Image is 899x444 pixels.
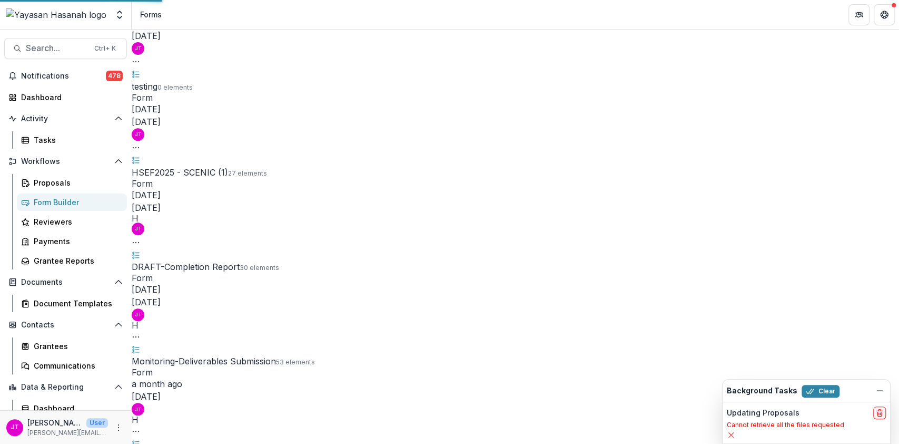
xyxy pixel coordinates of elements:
a: Tasks [17,131,127,149]
button: Partners [848,4,870,25]
button: Search... [4,38,127,59]
span: [DATE] [132,31,161,41]
span: Notifications [21,72,106,81]
div: Josselyn Tan [135,312,142,317]
a: Communications [17,357,127,374]
a: Monitoring-Deliverables Submission [132,356,276,366]
span: Documents [21,278,110,287]
span: 30 elements [240,264,279,272]
p: [PERSON_NAME] [27,417,82,428]
div: Communications [34,360,118,371]
img: Yayasan Hasanah logo [6,8,106,21]
button: More [112,421,125,434]
button: Open Data & Reporting [4,379,127,395]
span: Data & Reporting [21,383,110,392]
span: 27 elements [228,169,267,177]
div: Dashboard [34,403,118,414]
div: Josselyn Tan [11,424,19,431]
button: Open entity switcher [112,4,127,25]
span: [DATE] [132,391,161,402]
h2: Background Tasks [727,387,797,395]
span: [DATE] [132,297,161,307]
button: Options [132,141,140,153]
a: Form Builder [17,194,127,211]
div: Document Templates [34,298,118,309]
a: Grantee Reports [17,252,127,269]
div: Josselyn Tan [135,226,142,231]
span: Contacts [21,321,110,330]
span: [DATE] [132,104,161,114]
div: Josselyn Tan [135,46,142,51]
span: [DATE] [132,202,161,213]
span: Activity [21,114,110,123]
div: HSEF [132,416,899,424]
a: Document Templates [17,295,127,312]
span: [DATE] [132,190,161,200]
div: Ctrl + K [92,43,118,54]
span: Workflows [21,157,110,166]
div: Grantees [34,341,118,352]
div: Josselyn Tan [135,407,142,412]
button: Get Help [874,4,895,25]
div: Payments [34,236,118,247]
a: Proposals [17,174,127,191]
p: User [86,418,108,428]
div: Tasks [34,134,118,146]
button: Open Activity [4,110,127,127]
span: Form [132,179,899,189]
button: Open Documents [4,274,127,291]
div: Reviewers [34,216,118,227]
a: testing [132,81,157,92]
span: 53 elements [276,358,315,366]
a: Dashboard [4,89,127,106]
a: Payments [17,233,127,250]
span: Form [132,368,899,378]
button: Open Workflows [4,153,127,170]
span: Search... [26,43,88,53]
button: Options [132,424,140,437]
button: Dismiss [873,384,886,397]
a: HSEF2025 - SCENIC (1) [132,167,228,178]
span: a month ago [132,379,182,389]
a: Reviewers [17,213,127,230]
nav: breadcrumb [136,7,166,22]
div: Dashboard [21,92,118,103]
div: Josselyn Tan [135,132,142,137]
button: Notifications478 [4,67,127,84]
span: Form [132,93,899,103]
div: HSEF [132,321,899,330]
a: DRAFT-Completion Report [132,262,240,272]
a: Dashboard [17,400,127,417]
div: Proposals [34,177,118,188]
button: Open Contacts [4,316,127,333]
div: Forms [140,9,162,20]
p: [PERSON_NAME][EMAIL_ADDRESS][DOMAIN_NAME] [27,428,108,438]
button: Clear [802,385,839,398]
button: Options [132,330,140,342]
p: Cannot retrieve all the files requested [727,420,886,430]
h2: Updating Proposals [727,409,799,418]
button: delete [873,407,886,419]
span: Form [132,273,899,283]
span: 0 elements [157,83,193,91]
span: [DATE] [132,117,161,127]
span: [DATE] [132,284,161,295]
a: Grantees [17,337,127,355]
span: 478 [106,71,123,81]
div: HSEF [132,214,899,223]
button: Options [132,235,140,248]
div: Form Builder [34,197,118,208]
div: Grantee Reports [34,255,118,266]
button: Options [132,55,140,67]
